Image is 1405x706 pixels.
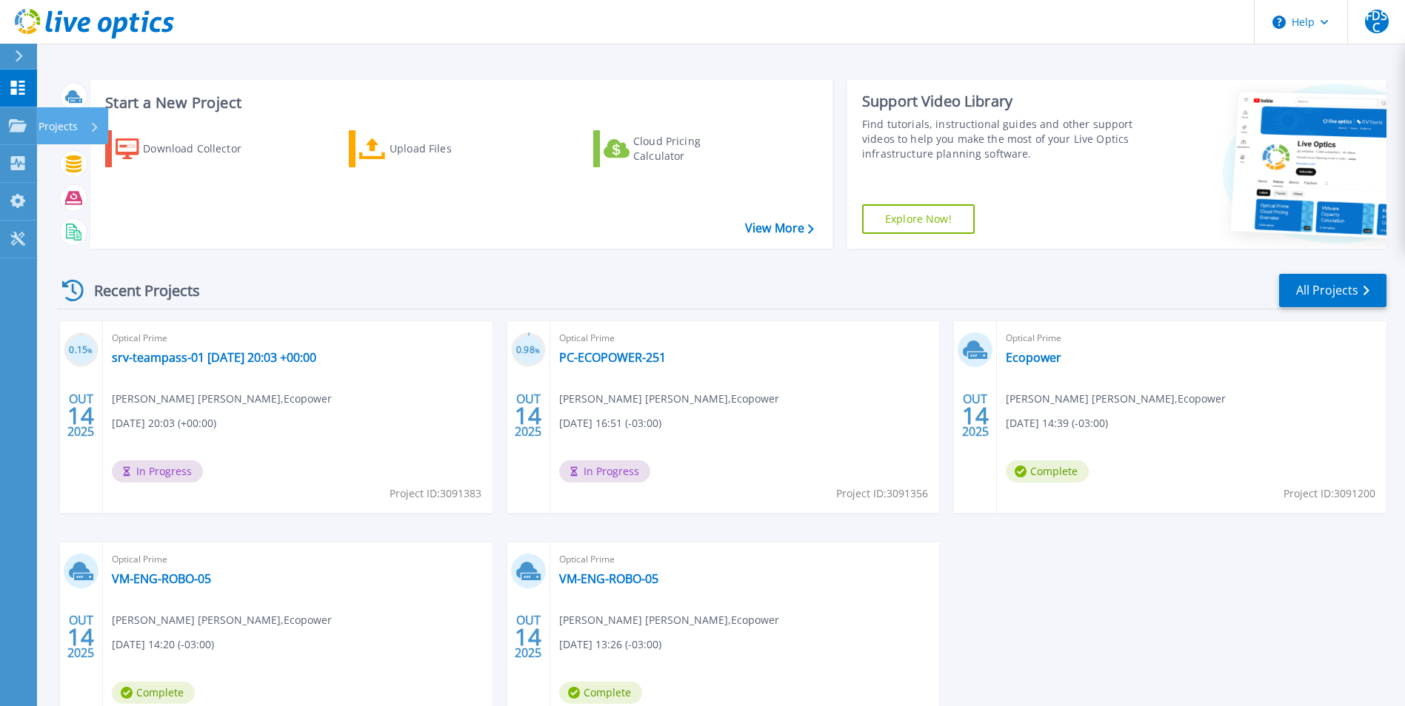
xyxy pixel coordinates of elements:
span: Optical Prime [1006,330,1378,346]
span: In Progress [112,460,203,483]
span: Complete [559,682,642,704]
a: VM-ENG-ROBO-05 [559,571,658,586]
h3: 0.98 [511,342,546,359]
span: 14 [515,409,541,422]
span: 14 [67,409,94,422]
a: PC-ECOPOWER-251 [559,350,666,365]
span: [DATE] 13:26 (-03:00) [559,636,661,653]
div: OUT 2025 [67,610,95,664]
span: [PERSON_NAME] [PERSON_NAME] , Ecopower [1006,391,1226,407]
span: Optical Prime [112,330,484,346]
a: Ecopower [1006,350,1061,365]
span: % [87,346,93,354]
a: srv-teampass-01 [DATE] 20:03 +00:00 [112,350,316,365]
span: In Progress [559,460,650,483]
a: Download Collector [105,130,270,167]
span: 14 [67,631,94,643]
span: Optical Prime [559,551,931,568]
span: [PERSON_NAME] [PERSON_NAME] , Ecopower [559,391,779,407]
div: OUT 2025 [514,610,542,664]
span: Optical Prime [112,551,484,568]
div: OUT 2025 [67,389,95,443]
span: [PERSON_NAME] [PERSON_NAME] , Ecopower [112,391,332,407]
p: Projects [39,107,78,146]
div: Find tutorials, instructional guides and other support videos to help you make the most of your L... [862,117,1137,161]
span: [DATE] 14:20 (-03:00) [112,636,214,653]
div: Upload Files [390,134,508,164]
div: Support Video Library [862,92,1137,111]
div: Download Collector [143,134,261,164]
a: Upload Files [349,130,514,167]
span: Project ID: 3091200 [1284,485,1375,502]
a: All Projects [1279,274,1386,307]
div: Cloud Pricing Calculator [633,134,752,164]
a: View More [745,221,814,235]
span: [PERSON_NAME] [PERSON_NAME] , Ecopower [112,612,332,628]
a: VM-ENG-ROBO-05 [112,571,211,586]
span: 14 [515,631,541,643]
a: Explore Now! [862,204,975,234]
span: [DATE] 20:03 (+00:00) [112,415,216,431]
span: Optical Prime [559,330,931,346]
span: [PERSON_NAME] [PERSON_NAME] , Ecopower [559,612,779,628]
span: Project ID: 3091356 [836,485,928,502]
span: [DATE] 14:39 (-03:00) [1006,415,1108,431]
span: [DATE] 16:51 (-03:00) [559,415,661,431]
h3: 0.15 [64,342,99,359]
div: OUT 2025 [514,389,542,443]
span: Project ID: 3091383 [390,485,481,502]
h3: Start a New Project [105,95,813,111]
div: Recent Projects [57,272,220,309]
a: Cloud Pricing Calculator [593,130,758,167]
span: 14 [962,409,989,422]
span: FDSC [1365,10,1389,33]
span: Complete [112,682,195,704]
span: Complete [1006,460,1089,483]
div: OUT 2025 [961,389,989,443]
span: % [535,346,540,354]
